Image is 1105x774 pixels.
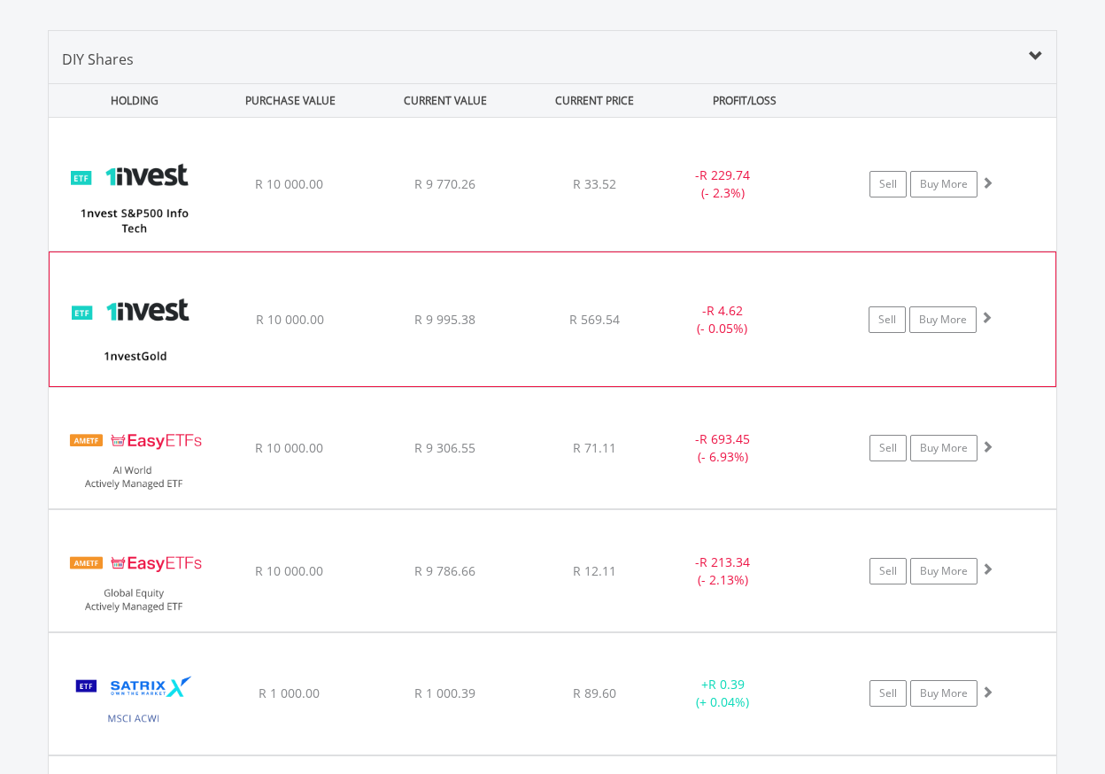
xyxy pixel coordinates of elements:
span: R 0.39 [708,676,745,693]
div: - (- 0.05%) [656,302,789,337]
span: R 693.45 [699,430,750,447]
div: HOLDING [50,84,211,117]
span: R 9 770.26 [414,175,475,192]
a: Sell [869,306,906,333]
a: Sell [869,171,907,197]
span: R 1 000.00 [259,685,320,701]
span: R 10 000.00 [256,311,324,328]
span: R 71.11 [573,439,616,456]
a: Buy More [910,558,977,584]
img: EQU.ZA.STXACW.png [58,655,210,750]
div: - (- 2.3%) [656,166,790,202]
div: PURCHASE VALUE [214,84,366,117]
span: R 10 000.00 [255,439,323,456]
a: Sell [869,558,907,584]
a: Buy More [910,171,977,197]
span: R 1 000.39 [414,685,475,701]
span: R 33.52 [573,175,616,192]
div: CURRENT PRICE [524,84,665,117]
div: CURRENT VALUE [369,84,521,117]
img: EQU.ZA.EASYAI.png [58,410,210,505]
span: R 9 786.66 [414,562,475,579]
div: - (- 2.13%) [656,553,790,589]
div: + (+ 0.04%) [656,676,790,711]
span: DIY Shares [62,50,134,69]
span: R 9 995.38 [414,311,475,328]
span: R 229.74 [699,166,750,183]
span: R 4.62 [707,302,743,319]
a: Buy More [910,435,977,461]
div: - (- 6.93%) [656,430,790,466]
span: R 569.54 [569,311,620,328]
span: R 10 000.00 [255,175,323,192]
a: Sell [869,435,907,461]
img: EQU.ZA.ETFGLD.png [58,275,211,381]
a: Buy More [910,680,977,707]
a: Buy More [909,306,977,333]
img: EQU.ZA.ETF5IT.png [58,140,210,246]
span: R 213.34 [699,553,750,570]
a: Sell [869,680,907,707]
span: R 12.11 [573,562,616,579]
span: R 89.60 [573,685,616,701]
img: EQU.ZA.EASYGE.png [58,532,210,627]
div: PROFIT/LOSS [668,84,820,117]
span: R 9 306.55 [414,439,475,456]
span: R 10 000.00 [255,562,323,579]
